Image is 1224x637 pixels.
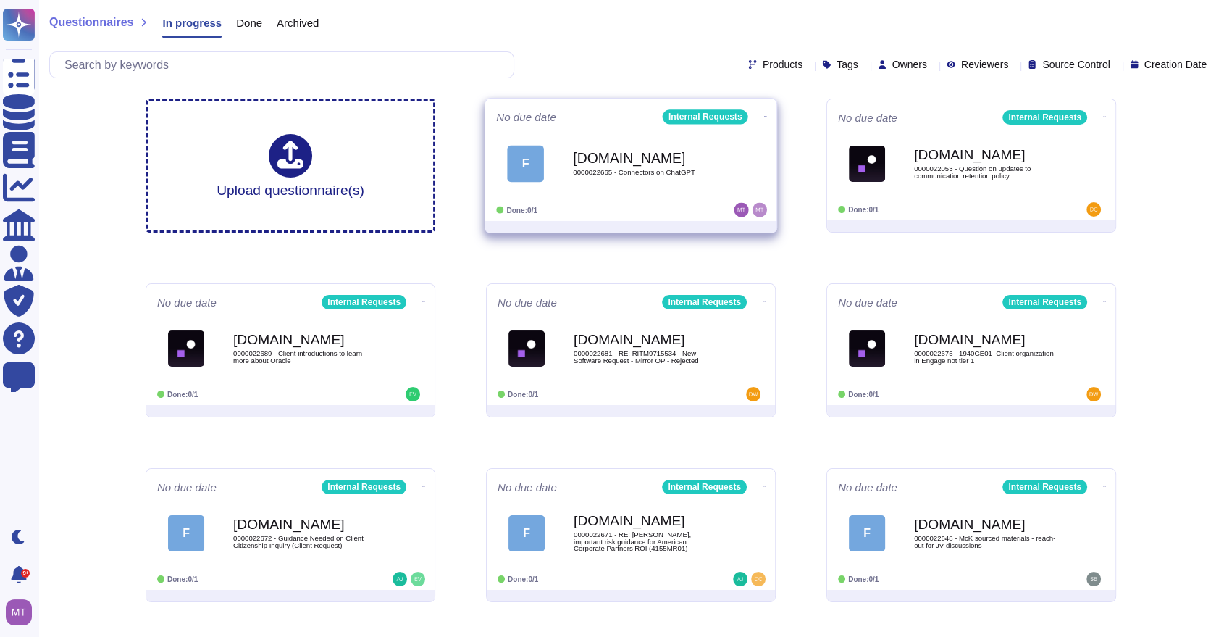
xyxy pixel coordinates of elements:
span: No due date [157,482,217,493]
img: user [1086,572,1101,586]
span: 0000022671 - RE: [PERSON_NAME], important risk guidance for American Corporate Partners ROI (4155... [574,531,718,552]
img: user [734,203,748,217]
span: 0000022672 - Guidance Needed on Client Citizenship Inquiry (Client Request) [233,535,378,549]
span: 0000022665 - Connectors on ChatGPT [573,169,719,176]
span: No due date [496,112,556,122]
b: [DOMAIN_NAME] [574,333,718,346]
div: Internal Requests [1002,295,1087,309]
button: user [3,596,42,628]
img: Logo [168,330,204,367]
b: [DOMAIN_NAME] [914,333,1059,346]
img: user [406,387,420,401]
b: [DOMAIN_NAME] [914,148,1059,162]
span: Source Control [1042,59,1110,70]
b: [DOMAIN_NAME] [233,517,378,531]
img: user [1086,387,1101,401]
span: 0000022681 - RE: RITM9715534 - New Software Request - Mirror OP - Rejected [574,350,718,364]
span: Done: 0/1 [167,391,198,399]
div: Internal Requests [1002,480,1087,494]
span: 0000022648 - McK sourced materials - reach-out for JV discussions [914,535,1059,549]
img: user [393,572,407,586]
span: Done: 0/1 [508,575,538,583]
b: [DOMAIN_NAME] [914,517,1059,531]
b: [DOMAIN_NAME] [233,333,378,346]
span: Owners [892,59,927,70]
span: Done: 0/1 [848,575,879,583]
img: user [411,572,425,586]
span: No due date [838,297,897,308]
span: 0000022053 - Question on updates to communication retention policy [914,165,1059,179]
div: F [849,515,885,551]
span: No due date [498,297,557,308]
img: user [751,572,766,586]
img: user [746,387,760,401]
b: [DOMAIN_NAME] [573,151,719,165]
img: Logo [508,330,545,367]
div: F [508,515,545,551]
span: Done: 0/1 [848,391,879,399]
div: Internal Requests [322,295,406,309]
span: Done: 0/1 [508,391,538,399]
img: user [6,599,32,625]
img: user [733,572,747,586]
div: Upload questionnaire(s) [217,134,364,197]
b: [DOMAIN_NAME] [574,514,718,528]
div: Internal Requests [663,109,748,124]
span: No due date [838,112,897,123]
span: Tags [837,59,858,70]
span: Archived [277,17,319,28]
span: Creation Date [1144,59,1207,70]
span: Done: 0/1 [506,206,537,214]
img: Logo [849,146,885,182]
span: Products [763,59,802,70]
span: Done: 0/1 [167,575,198,583]
span: 0000022675 - 1940GE01_Client organization in Engage not tier 1 [914,350,1059,364]
img: user [1086,202,1101,217]
div: F [507,145,544,182]
span: Done: 0/1 [848,206,879,214]
span: Questionnaires [49,17,133,28]
div: F [168,515,204,551]
span: No due date [157,297,217,308]
div: 9+ [21,569,30,578]
div: Internal Requests [322,480,406,494]
div: Internal Requests [662,295,747,309]
span: Done [236,17,262,28]
img: user [753,203,767,217]
span: No due date [498,482,557,493]
input: Search by keywords [57,52,514,78]
img: Logo [849,330,885,367]
div: Internal Requests [662,480,747,494]
div: Internal Requests [1002,110,1087,125]
span: 0000022689 - Client introductions to learn more about Oracle [233,350,378,364]
span: In progress [162,17,222,28]
span: No due date [838,482,897,493]
span: Reviewers [961,59,1008,70]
